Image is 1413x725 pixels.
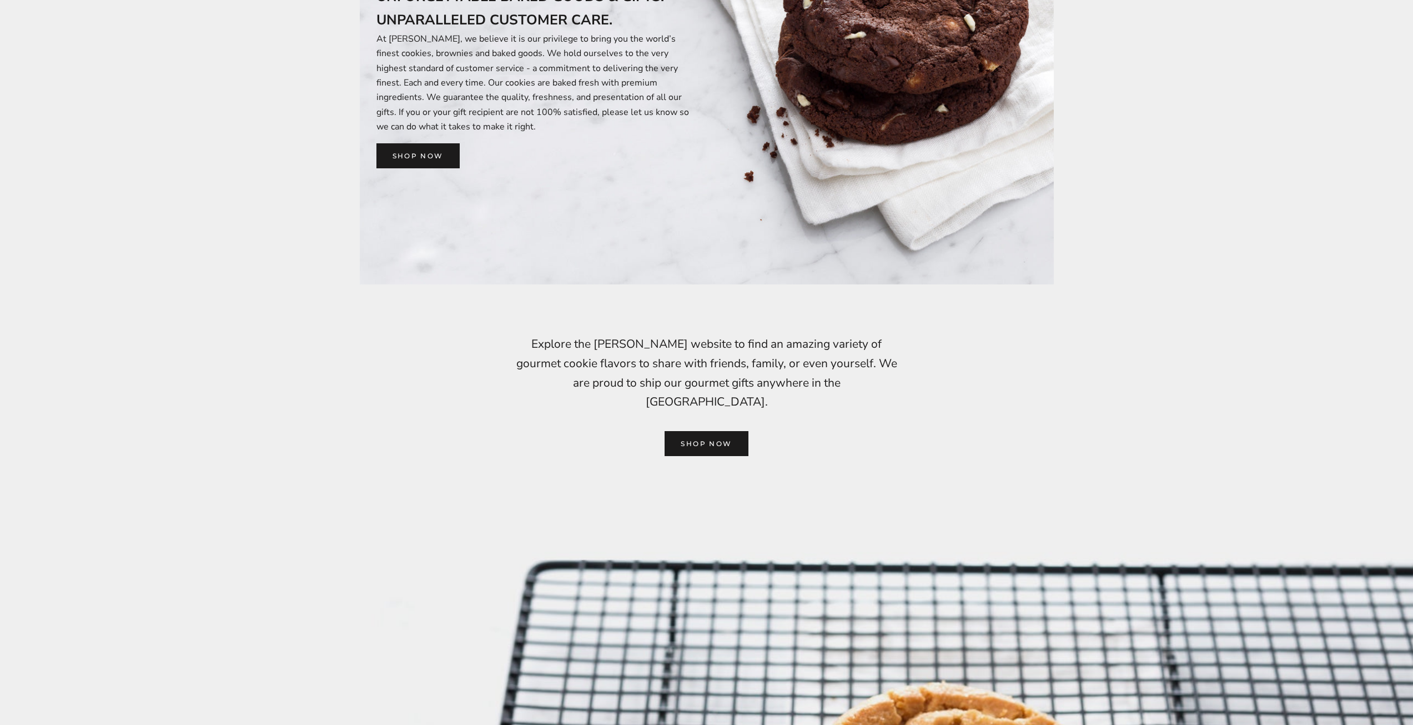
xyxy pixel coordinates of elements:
p: Explore the [PERSON_NAME] website to find an amazing variety of gourmet cookie flavors to share w... [512,334,901,456]
a: SHOP NOW [665,431,748,456]
a: SHOP NOW [376,143,460,168]
p: At [PERSON_NAME], we believe it is our privilege to bring you the world’s finest cookies, brownie... [376,32,698,134]
iframe: Sign Up via Text for Offers [9,683,115,716]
